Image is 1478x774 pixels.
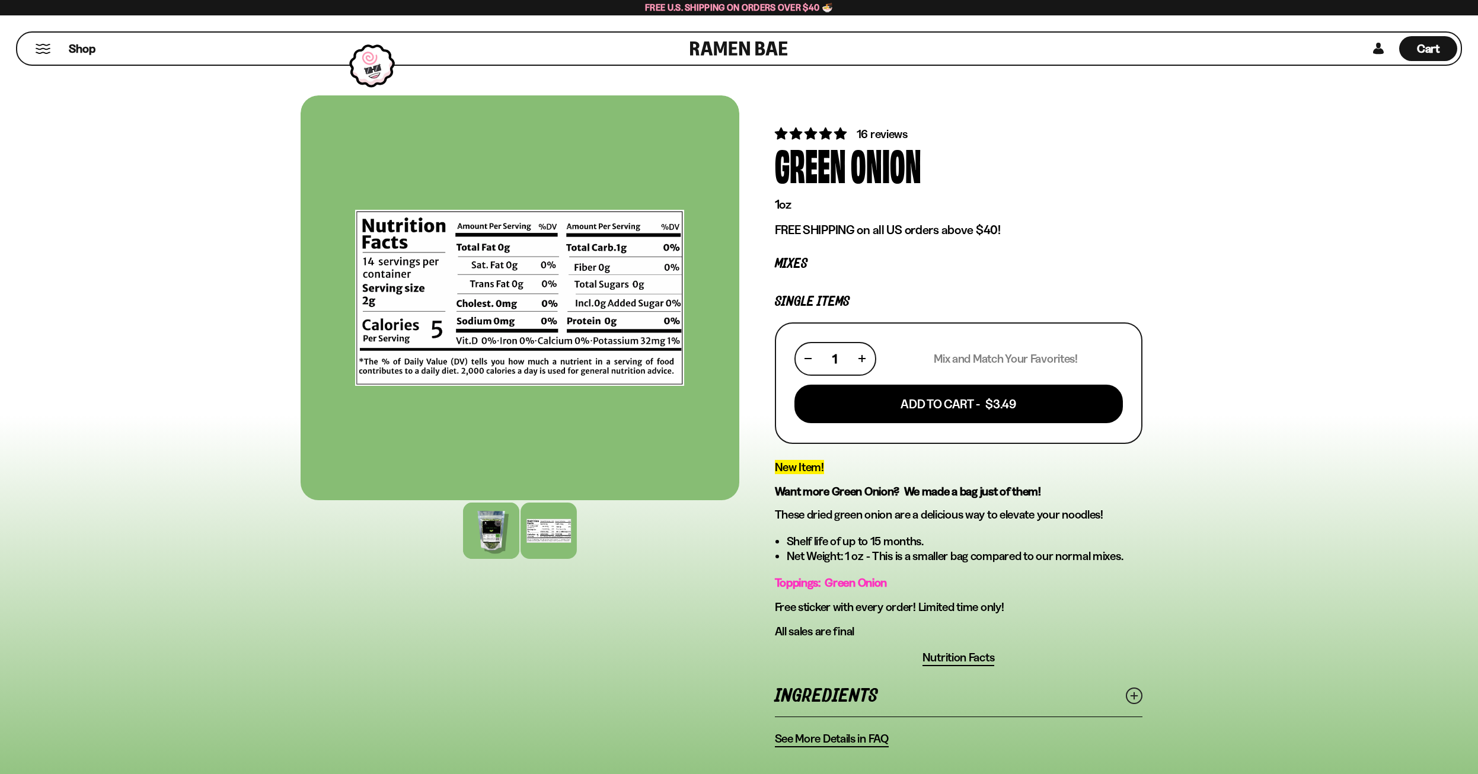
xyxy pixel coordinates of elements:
p: Mix and Match Your Favorites! [934,351,1078,366]
span: Nutrition Facts [922,650,995,665]
p: Single Items [775,296,1142,308]
div: Cart [1399,33,1457,65]
li: Net Weight: 1 oz - This is a smaller bag compared to our normal mixes. [787,549,1142,564]
button: Mobile Menu Trigger [35,44,51,54]
span: 4.88 stars [775,126,849,141]
span: Free sticker with every order! Limited time only! [775,600,1004,614]
p: These dried green onion are a delicious way to elevate your noodles! [775,507,1142,522]
a: See More Details in FAQ [775,731,889,747]
a: Shop [69,36,95,61]
li: Shelf life of up to 15 months. [787,534,1142,549]
a: Ingredients [775,676,1142,717]
span: Shop [69,41,95,57]
span: Cart [1417,41,1440,56]
button: Nutrition Facts [922,650,995,666]
span: 16 reviews [857,127,908,141]
p: 1oz [775,197,1142,212]
div: Green [775,142,846,187]
p: FREE SHIPPING on all US orders above $40! [775,222,1142,238]
span: 1 [832,351,837,366]
span: New Item! [775,460,824,474]
button: Add To Cart - $3.49 [794,385,1123,423]
p: Mixes [775,258,1142,270]
p: All sales are final [775,624,1142,639]
span: Free U.S. Shipping on Orders over $40 🍜 [645,2,833,13]
span: Toppings: Green Onion [775,575,888,590]
div: Onion [851,142,921,187]
span: See More Details in FAQ [775,731,889,746]
strong: Want more Green Onion? We made a bag just of them! [775,484,1041,498]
